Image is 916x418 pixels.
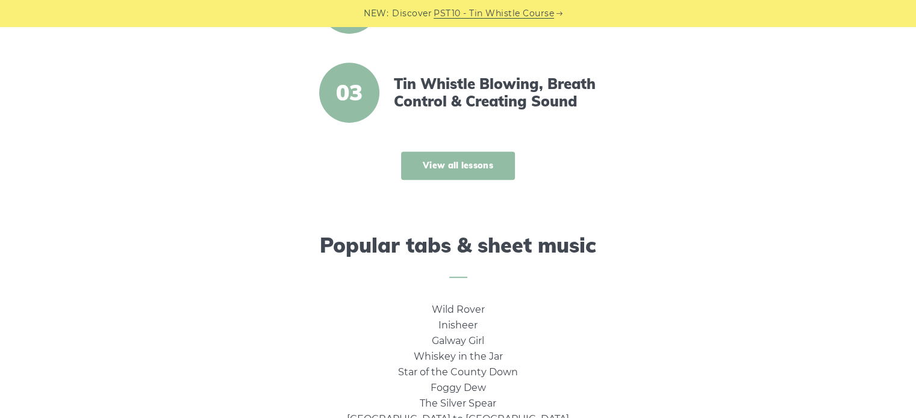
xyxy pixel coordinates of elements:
h2: Popular tabs & sheet music [119,233,798,278]
a: The Silver Spear [420,398,496,409]
a: Foggy Dew [431,382,486,393]
a: Whiskey in the Jar [414,351,503,362]
a: Inisheer [438,319,478,331]
a: PST10 - Tin Whistle Course [434,7,554,20]
span: NEW: [364,7,388,20]
a: Wild Rover [432,304,485,315]
a: Galway Girl [432,335,484,346]
span: Discover [392,7,432,20]
a: Star of the County Down [398,366,518,378]
a: Tin Whistle Blowing, Breath Control & Creating Sound [394,75,601,110]
span: 03 [319,63,379,123]
a: View all lessons [401,152,515,180]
